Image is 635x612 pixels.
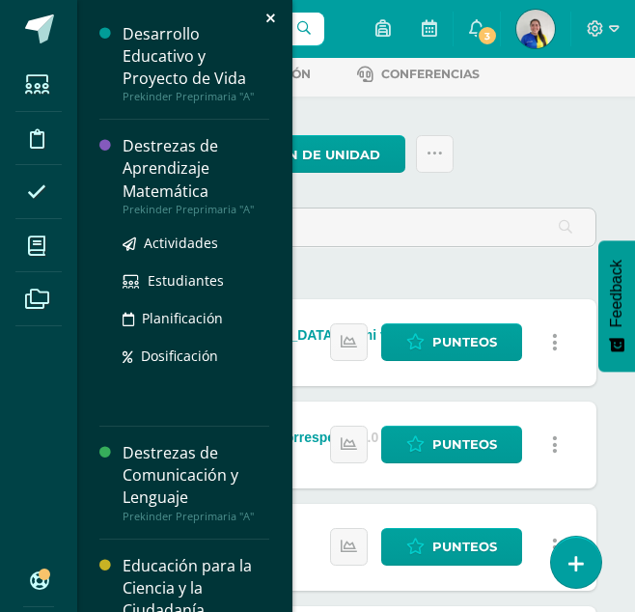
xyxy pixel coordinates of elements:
a: Dosificación [123,345,269,367]
div: Prekinder Preprimaria "A" [123,510,269,523]
a: Destrezas de Comunicación y LenguajePrekinder Preprimaria "A" [123,442,269,522]
a: Destrezas de Aprendizaje MatemáticaPrekinder Preprimaria "A" [123,135,269,215]
span: Actividades [144,234,218,252]
a: Estudiantes [123,269,269,292]
div: Destrezas de Aprendizaje Matemática [123,135,269,202]
button: Feedback - Mostrar encuesta [598,240,635,372]
div: Prekinder Preprimaria "A" [123,203,269,216]
span: Estudiantes [148,271,224,290]
a: Desarrollo Educativo y Proyecto de VidaPrekinder Preprimaria "A" [123,23,269,103]
span: Dosificación [141,347,218,365]
a: Planificación [123,307,269,329]
span: Planificación [142,309,223,327]
div: Destrezas de Comunicación y Lenguaje [123,442,269,509]
div: Desarrollo Educativo y Proyecto de Vida [123,23,269,90]
div: Prekinder Preprimaria "A" [123,90,269,103]
span: Feedback [608,260,625,327]
a: Actividades [123,232,269,254]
